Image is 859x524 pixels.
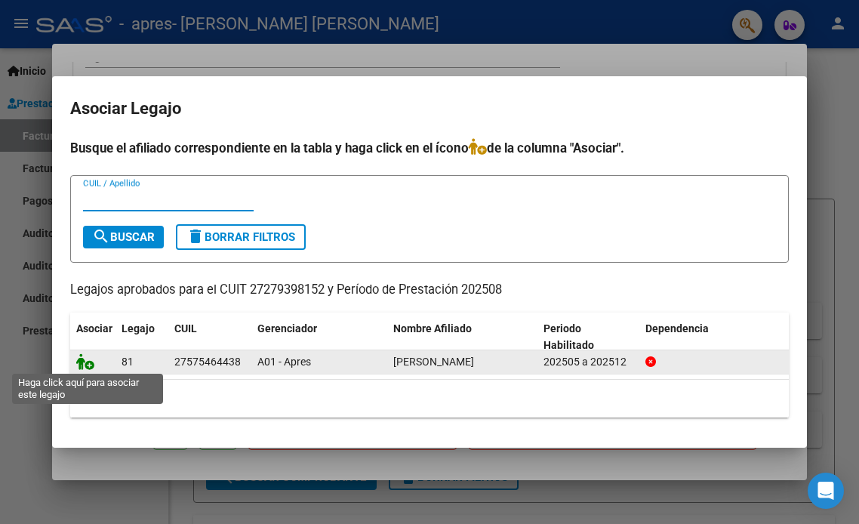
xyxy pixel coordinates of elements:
[174,322,197,334] span: CUIL
[122,356,134,368] span: 81
[186,227,205,245] mat-icon: delete
[176,224,306,250] button: Borrar Filtros
[76,322,112,334] span: Asociar
[257,356,311,368] span: A01 - Apres
[639,313,790,362] datatable-header-cell: Dependencia
[115,313,168,362] datatable-header-cell: Legajo
[393,356,474,368] span: TRENTUNO ZAFIRA ALELI
[92,230,155,244] span: Buscar
[174,353,241,371] div: 27575464438
[393,322,472,334] span: Nombre Afiliado
[70,94,789,123] h2: Asociar Legajo
[168,313,251,362] datatable-header-cell: CUIL
[808,473,844,509] div: Open Intercom Messenger
[92,227,110,245] mat-icon: search
[251,313,387,362] datatable-header-cell: Gerenciador
[645,322,709,334] span: Dependencia
[122,322,155,334] span: Legajo
[387,313,537,362] datatable-header-cell: Nombre Afiliado
[70,313,115,362] datatable-header-cell: Asociar
[537,313,639,362] datatable-header-cell: Periodo Habilitado
[543,353,633,371] div: 202505 a 202512
[70,281,789,300] p: Legajos aprobados para el CUIT 27279398152 y Período de Prestación 202508
[257,322,317,334] span: Gerenciador
[70,380,789,418] div: 1 registros
[543,322,594,352] span: Periodo Habilitado
[83,226,164,248] button: Buscar
[186,230,295,244] span: Borrar Filtros
[70,138,789,158] h4: Busque el afiliado correspondiente en la tabla y haga click en el ícono de la columna "Asociar".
